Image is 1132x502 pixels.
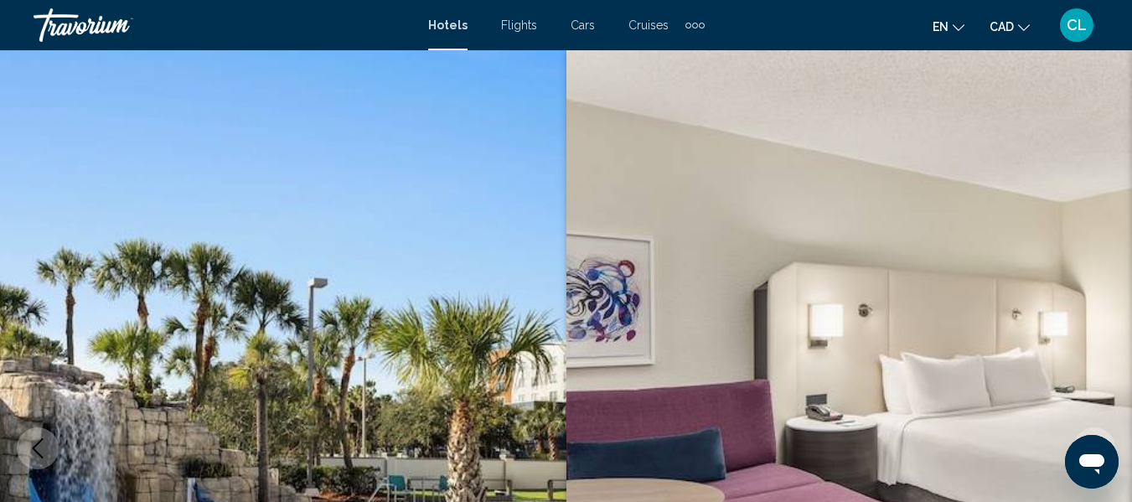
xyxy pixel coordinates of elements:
[1067,17,1087,34] span: CL
[933,14,964,39] button: Change language
[17,427,59,469] button: Previous image
[501,18,537,32] a: Flights
[1065,435,1119,489] iframe: Bouton de lancement de la fenêtre de messagerie
[1073,427,1115,469] button: Next image
[628,18,669,32] a: Cruises
[990,20,1014,34] span: CAD
[685,12,705,39] button: Extra navigation items
[571,18,595,32] a: Cars
[933,20,949,34] span: en
[428,18,468,32] a: Hotels
[990,14,1030,39] button: Change currency
[34,8,411,42] a: Travorium
[1055,8,1098,43] button: User Menu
